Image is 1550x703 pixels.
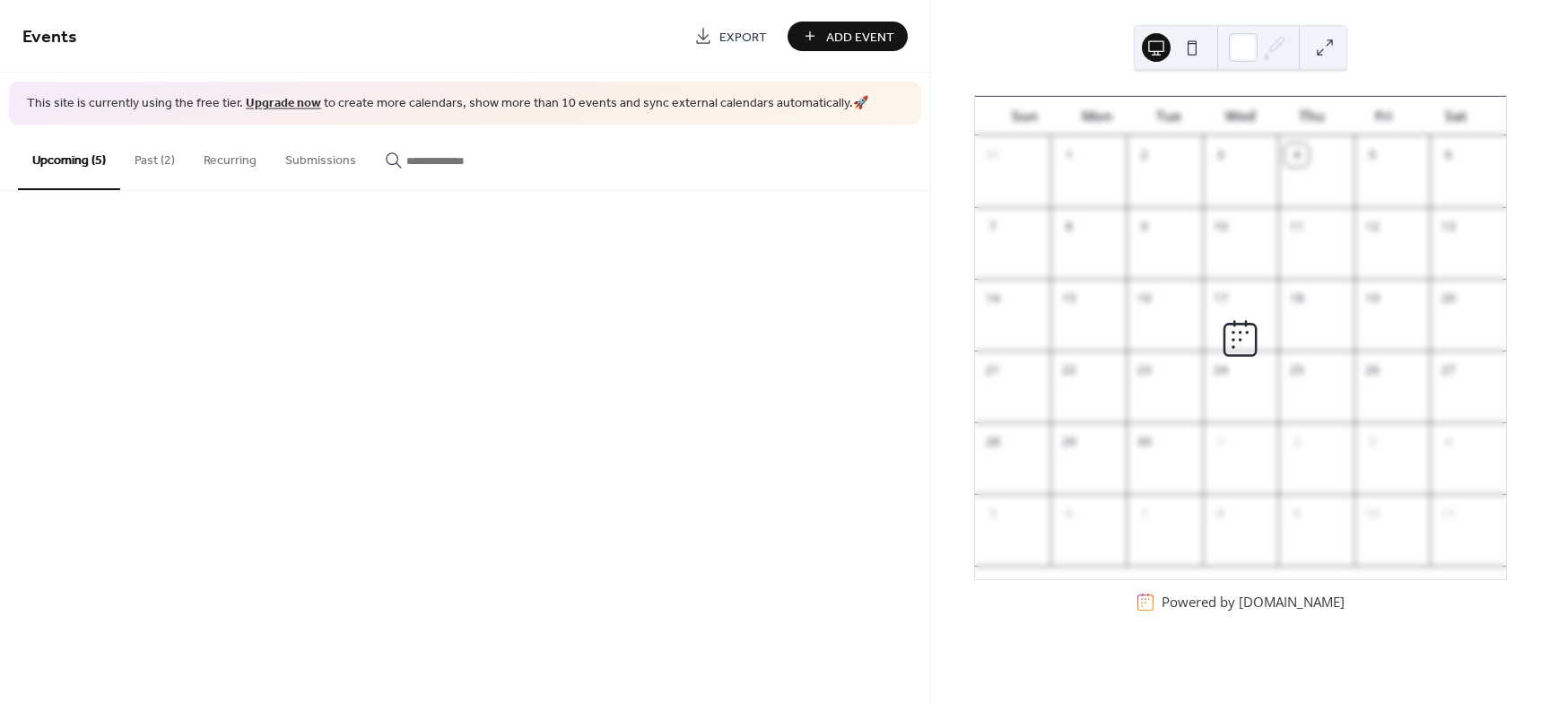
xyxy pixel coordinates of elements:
div: 2 [1133,143,1156,167]
div: 1 [1058,143,1081,167]
div: 15 [1058,287,1081,310]
div: 12 [1361,215,1384,239]
span: This site is currently using the free tier. to create more calendars, show more than 10 events an... [27,95,868,113]
span: Export [719,28,767,47]
div: 7 [1133,502,1156,525]
div: 24 [1209,359,1232,382]
div: 22 [1058,359,1081,382]
div: 26 [1361,359,1384,382]
div: 6 [1437,143,1460,167]
div: 30 [1133,430,1156,454]
div: 23 [1133,359,1156,382]
button: Recurring [189,125,271,188]
div: 27 [1437,359,1460,382]
div: 3 [1361,430,1384,454]
div: 16 [1133,287,1156,310]
div: 13 [1437,215,1460,239]
div: 10 [1209,215,1232,239]
a: Export [681,22,780,51]
div: 7 [981,215,1005,239]
span: Add Event [826,28,894,47]
div: 31 [981,143,1005,167]
div: Sat [1420,97,1492,135]
div: 8 [1058,215,1081,239]
div: 3 [1209,143,1232,167]
div: 10 [1361,502,1384,525]
div: 8 [1209,502,1232,525]
div: Tue [1133,97,1205,135]
div: 1 [1209,430,1232,454]
a: Upgrade now [246,91,321,116]
div: 11 [1284,215,1308,239]
div: 25 [1284,359,1308,382]
button: Upcoming (5) [18,125,120,190]
button: Submissions [271,125,370,188]
div: 11 [1437,502,1460,525]
div: 2 [1284,430,1308,454]
div: Powered by [1162,594,1345,612]
div: 19 [1361,287,1384,310]
div: Mon [1061,97,1133,135]
div: 9 [1284,502,1308,525]
span: Events [22,20,77,55]
div: 4 [1284,143,1308,167]
div: 5 [981,502,1005,525]
div: 18 [1284,287,1308,310]
div: 5 [1361,143,1384,167]
div: 17 [1209,287,1232,310]
button: Add Event [788,22,908,51]
div: 21 [981,359,1005,382]
div: 9 [1133,215,1156,239]
div: Fri [1348,97,1420,135]
div: 29 [1058,430,1081,454]
a: [DOMAIN_NAME] [1239,594,1345,612]
div: 6 [1058,502,1081,525]
div: 28 [981,430,1005,454]
div: Wed [1205,97,1276,135]
div: 14 [981,287,1005,310]
button: Past (2) [120,125,189,188]
div: 4 [1437,430,1460,454]
div: Sun [989,97,1061,135]
div: 20 [1437,287,1460,310]
div: Thu [1276,97,1348,135]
